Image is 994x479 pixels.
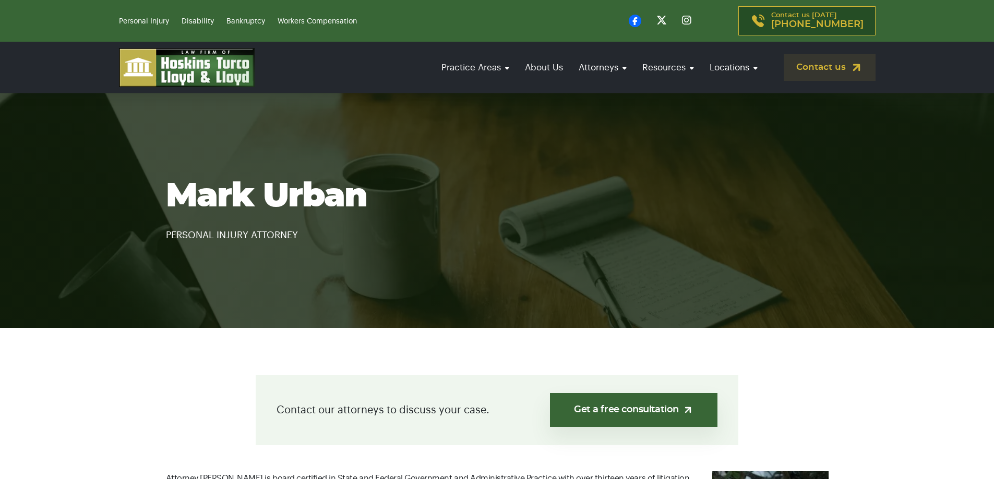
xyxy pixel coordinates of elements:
[637,53,699,82] a: Resources
[256,375,738,445] div: Contact our attorneys to discuss your case.
[226,18,265,25] a: Bankruptcy
[771,12,864,30] p: Contact us [DATE]
[520,53,568,82] a: About Us
[119,18,169,25] a: Personal Injury
[278,18,357,25] a: Workers Compensation
[550,393,717,427] a: Get a free consultation
[166,230,298,240] span: PERSONAL INJURY ATTORNEY
[704,53,763,82] a: Locations
[119,48,255,87] img: logo
[682,404,693,415] img: arrow-up-right-light.svg
[573,53,632,82] a: Attorneys
[166,178,829,215] h1: Mark Urban
[436,53,514,82] a: Practice Areas
[182,18,214,25] a: Disability
[784,54,876,81] a: Contact us
[771,19,864,30] span: [PHONE_NUMBER]
[738,6,876,35] a: Contact us [DATE][PHONE_NUMBER]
